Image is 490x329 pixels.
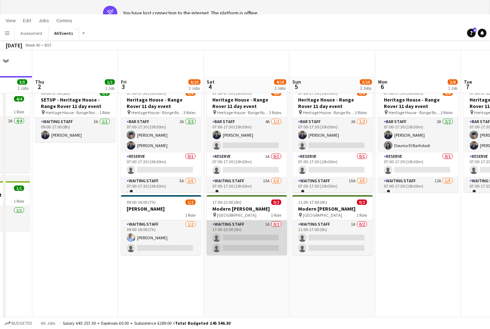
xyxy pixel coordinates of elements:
div: 2 Jobs [274,85,286,91]
div: 1 Job [448,85,457,91]
a: Comms [53,16,75,25]
button: Budgeted [4,319,33,327]
div: Salary £45 257.30 + Expenses £0.00 + Subsistence £289.00 = [63,320,230,326]
span: 1 Role [357,212,367,218]
app-card-role: Reserve0/107:00-17:30 (10h30m) [121,152,201,177]
span: Tue [464,79,472,85]
span: Jobs [38,17,49,24]
span: 4/10 [274,79,286,85]
span: Heritage House - Range Rover 11 day event [303,110,355,115]
span: 17:00-23:00 (6h) [212,199,241,205]
span: [GEOGRAPHIC_DATA] [217,212,256,218]
span: 8 [473,28,476,32]
app-card-role: Waiting Staff5A3/507:00-17:30 (10h30m)[PERSON_NAME] [121,177,201,243]
span: Mon [378,79,387,85]
app-card-role: Waiting Staff1A0/217:00-23:00 (6h) [207,220,287,255]
span: 3 Roles [440,110,453,115]
div: You have lost connection to the internet. The platform is offline. [123,10,259,16]
span: All jobs [39,320,57,326]
span: 0/2 [357,199,367,205]
app-job-card: 07:00-17:30 (10h30m)5/8Heritage House - Range Rover 11 day event Heritage House - Range Rover 11 ... [121,86,201,192]
button: All Events [48,26,79,40]
span: Total Budgeted £45 546.30 [175,320,230,326]
div: 2 Jobs [360,85,372,91]
a: View [3,16,19,25]
span: Sat [207,79,215,85]
app-card-role: Bar Staff4A1/207:00-17:30 (10h30m)[PERSON_NAME] [207,118,287,152]
span: Fri [121,79,127,85]
span: 3/10 [360,79,372,85]
a: 8 [467,29,476,37]
span: Thu [35,79,44,85]
h3: Modern [PERSON_NAME] [207,206,287,212]
span: 1/2 [185,199,195,205]
app-job-card: 09:00-17:00 (8h)1/1SETUP - Heritage House - Range Rover 11 day event Heritage House - Range Rover... [35,86,116,142]
span: 1/1 [14,185,24,191]
span: 1 Role [185,212,195,218]
h3: [PERSON_NAME] [121,206,201,212]
span: Budgeted [11,321,32,326]
app-job-card: 07:00-17:30 (10h30m)3/8Heritage House - Range Rover 11 day event Heritage House - Range Rover 11 ... [292,86,373,192]
span: 3/8 [448,79,458,85]
span: 3 Roles [269,110,281,115]
span: 3 Roles [183,110,195,115]
span: 4 [206,83,215,91]
span: 1/1 [105,79,115,85]
span: 11:00-17:00 (6h) [298,199,327,205]
span: Heritage House - Range Rover 11 day event [131,110,183,115]
span: 3 [120,83,127,91]
app-card-role: Waiting Staff12A1/507:00-17:30 (10h30m)[PERSON_NAME] [378,177,458,243]
h3: SETUP - Heritage House - Range Rover 11 day event [35,97,116,109]
button: Assessment [15,26,48,40]
span: 3 Roles [355,110,367,115]
span: 0/2 [271,199,281,205]
div: [DATE] [6,42,22,49]
span: 6 [377,83,387,91]
span: 1 Role [99,110,110,115]
span: [GEOGRAPHIC_DATA] [303,212,342,218]
a: Jobs [36,16,52,25]
span: Edit [23,17,31,24]
app-card-role: Waiting Staff1A0/211:00-17:00 (6h) [292,220,373,255]
span: Heritage House - Range Rover 11 day event [46,110,99,115]
span: 09:00-16:00 (7h) [127,199,156,205]
app-job-card: 09:00-16:00 (7h)1/2[PERSON_NAME]1 RoleWaiting Staff1/209:00-16:00 (7h)[PERSON_NAME] [121,195,201,255]
a: Edit [20,16,34,25]
app-card-role: Waiting Staff1/209:00-16:00 (7h)[PERSON_NAME] [121,220,201,255]
span: View [6,17,16,24]
h3: Heritage House - Range Rover 11 day event [121,97,201,109]
span: 7 [463,83,472,91]
app-card-role: Bar Staff2A2/207:00-17:30 (10h30m)[PERSON_NAME][PERSON_NAME] [121,118,201,152]
span: 5/5 [17,79,27,85]
h3: Heritage House - Range Rover 11 day event [207,97,287,109]
span: Week 40 [24,42,42,48]
app-card-role: Reserve0/107:00-17:30 (10h30m) [292,152,373,177]
app-card-role: Reserve1A0/107:00-17:30 (10h30m) [207,152,287,177]
span: 5 [291,83,301,91]
app-job-card: 11:00-17:00 (6h)0/2Modern [PERSON_NAME] [GEOGRAPHIC_DATA]1 RoleWaiting Staff1A0/211:00-17:00 (6h) [292,195,373,255]
span: Sun [292,79,301,85]
app-card-role: Waiting Staff15A2/507:00-17:30 (10h30m)[PERSON_NAME] [292,177,373,243]
span: 1 Role [271,212,281,218]
h3: Heritage House - Range Rover 11 day event [292,97,373,109]
app-card-role: Bar Staff2A1/207:00-17:30 (10h30m)[PERSON_NAME] [292,118,373,152]
app-job-card: 17:00-23:00 (6h)0/2Modern [PERSON_NAME] [GEOGRAPHIC_DATA]1 RoleWaiting Staff1A0/217:00-23:00 (6h) [207,195,287,255]
app-job-card: 07:00-17:30 (10h30m)4/8Heritage House - Range Rover 11 day event Heritage House - Range Rover 11 ... [207,86,287,192]
div: 1 Job [105,85,114,91]
div: BST [44,42,52,48]
span: 4/4 [14,96,24,102]
div: 2 Jobs [18,85,29,91]
span: 6/10 [188,79,201,85]
app-card-role: Reserve0/107:00-17:30 (10h30m) [378,152,458,177]
app-card-role: Waiting Staff13A3/507:00-17:30 (10h30m)[PERSON_NAME] [207,177,287,243]
div: 2 Jobs [189,85,200,91]
app-job-card: 07:00-17:30 (10h30m)3/8Heritage House - Range Rover 11 day event Heritage House - Range Rover 11 ... [378,86,458,192]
